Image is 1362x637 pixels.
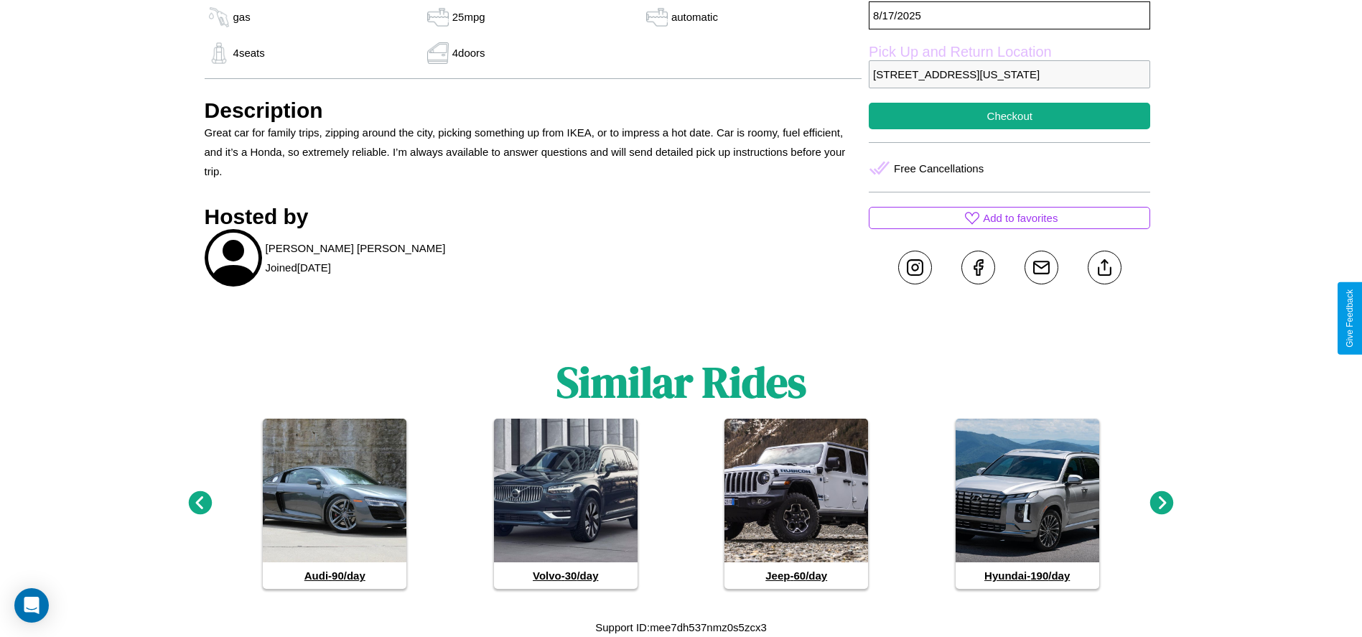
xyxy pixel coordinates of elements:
p: [STREET_ADDRESS][US_STATE] [869,60,1150,88]
p: 4 doors [452,43,485,62]
p: Great car for family trips, zipping around the city, picking something up from IKEA, or to impres... [205,123,862,181]
img: gas [205,42,233,64]
img: gas [424,6,452,28]
h4: Hyundai - 190 /day [956,562,1099,589]
h3: Hosted by [205,205,862,229]
img: gas [424,42,452,64]
p: Support ID: mee7dh537nmz0s5zcx3 [595,618,766,637]
p: Joined [DATE] [266,258,331,277]
h1: Similar Rides [556,353,806,412]
div: Give Feedback [1345,289,1355,348]
a: Volvo-30/day [494,419,638,589]
p: Add to favorites [983,208,1058,228]
p: gas [233,7,251,27]
p: Free Cancellations [894,159,984,178]
p: 4 seats [233,43,265,62]
h3: Description [205,98,862,123]
p: 8 / 17 / 2025 [869,1,1150,29]
div: Open Intercom Messenger [14,588,49,623]
img: gas [205,6,233,28]
a: Hyundai-190/day [956,419,1099,589]
p: [PERSON_NAME] [PERSON_NAME] [266,238,446,258]
p: automatic [671,7,718,27]
label: Pick Up and Return Location [869,44,1150,60]
button: Add to favorites [869,207,1150,229]
a: Jeep-60/day [724,419,868,589]
img: gas [643,6,671,28]
a: Audi-90/day [263,419,406,589]
button: Checkout [869,103,1150,129]
h4: Volvo - 30 /day [494,562,638,589]
h4: Audi - 90 /day [263,562,406,589]
h4: Jeep - 60 /day [724,562,868,589]
p: 25 mpg [452,7,485,27]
